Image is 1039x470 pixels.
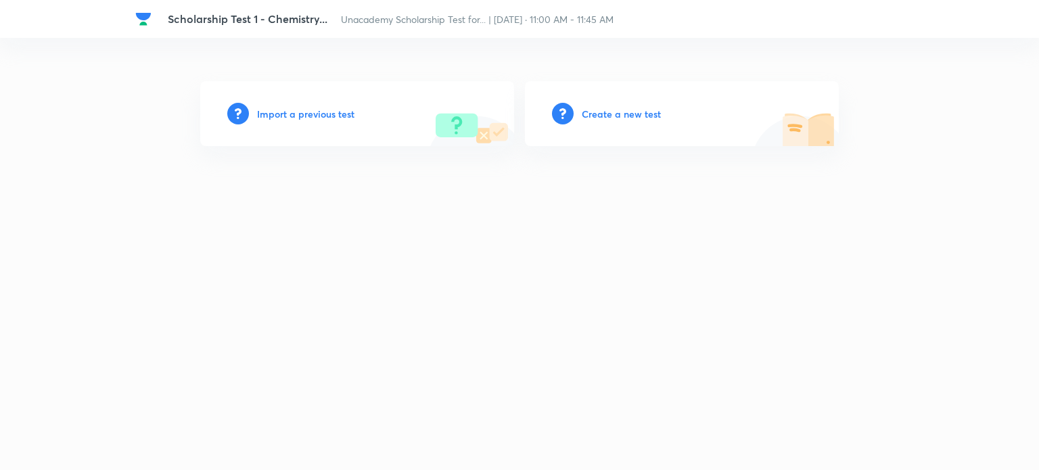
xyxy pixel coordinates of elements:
h6: Create a new test [582,107,661,121]
h6: Import a previous test [257,107,354,121]
a: Company Logo [135,11,157,27]
span: Unacademy Scholarship Test for... | [DATE] · 11:00 AM - 11:45 AM [341,13,614,26]
span: Scholarship Test 1 - Chemistry... [168,11,327,26]
img: Company Logo [135,11,152,27]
